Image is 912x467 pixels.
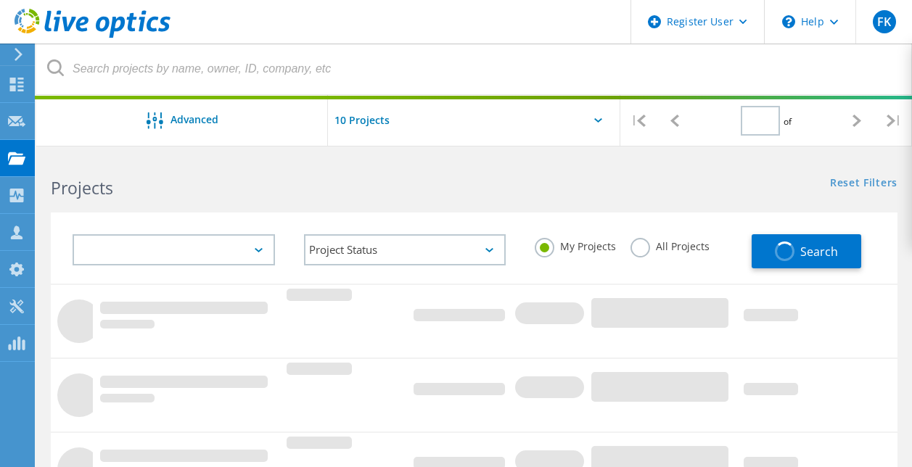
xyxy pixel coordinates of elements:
[304,234,506,265] div: Project Status
[784,115,792,128] span: of
[51,176,113,199] b: Projects
[752,234,861,268] button: Search
[171,115,218,125] span: Advanced
[782,15,795,28] svg: \n
[876,95,912,146] div: |
[620,95,657,146] div: |
[800,244,838,260] span: Search
[830,178,897,190] a: Reset Filters
[535,238,616,252] label: My Projects
[630,238,710,252] label: All Projects
[15,30,171,41] a: Live Optics Dashboard
[877,16,891,28] span: FK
